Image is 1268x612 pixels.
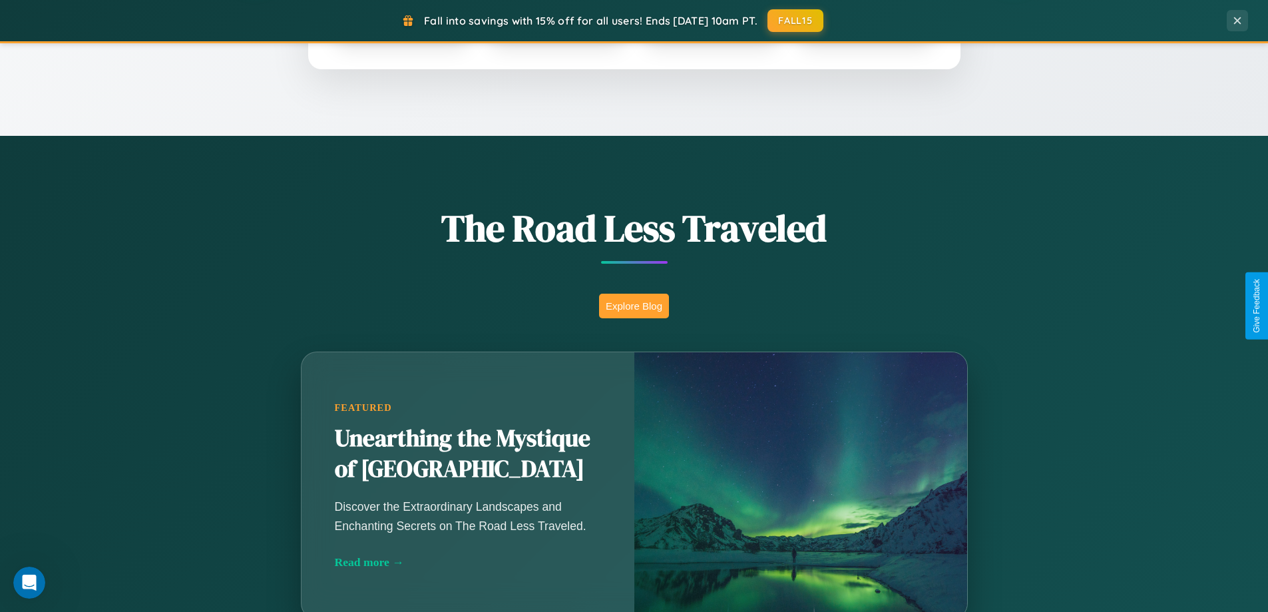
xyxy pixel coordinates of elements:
p: Discover the Extraordinary Landscapes and Enchanting Secrets on The Road Less Traveled. [335,497,601,535]
div: Featured [335,402,601,414]
button: FALL15 [767,9,823,32]
h2: Unearthing the Mystique of [GEOGRAPHIC_DATA] [335,424,601,485]
iframe: Intercom live chat [13,567,45,599]
button: Explore Blog [599,294,669,318]
div: Give Feedback [1252,279,1261,333]
span: Fall into savings with 15% off for all users! Ends [DATE] 10am PT. [424,14,757,27]
div: Read more → [335,555,601,569]
h1: The Road Less Traveled [235,202,1034,254]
